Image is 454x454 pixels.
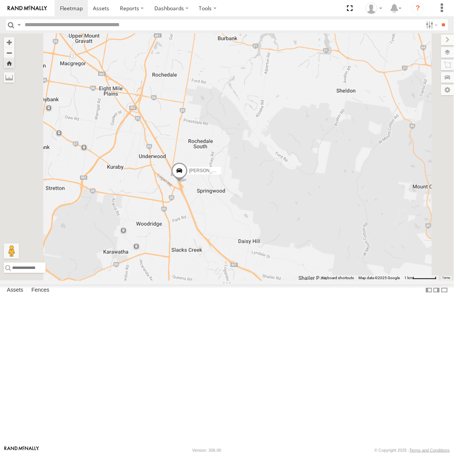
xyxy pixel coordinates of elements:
[3,285,27,295] label: Assets
[8,6,47,11] img: rand-logo.svg
[16,19,22,30] label: Search Query
[4,446,39,454] a: Visit our Website
[402,275,439,281] button: Map scale: 1 km per 59 pixels
[4,37,14,47] button: Zoom in
[4,243,19,259] button: Drag Pegman onto the map to open Street View
[410,448,450,452] a: Terms and Conditions
[358,276,400,280] span: Map data ©2025 Google
[189,168,243,173] span: [PERSON_NAME] - Yellow
[4,72,14,83] label: Measure
[4,47,14,58] button: Zoom out
[404,276,413,280] span: 1 km
[321,275,354,281] button: Keyboard shortcuts
[374,448,450,452] div: © Copyright 2025 -
[28,285,53,295] label: Fences
[412,2,424,14] i: ?
[192,448,221,452] div: Version: 306.00
[441,284,448,295] label: Hide Summary Table
[423,19,439,30] label: Search Filter Options
[433,284,440,295] label: Dock Summary Table to the Right
[441,85,454,95] label: Map Settings
[363,3,385,14] div: James Oakden
[425,284,433,295] label: Dock Summary Table to the Left
[4,58,14,68] button: Zoom Home
[443,276,451,280] a: Terms (opens in new tab)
